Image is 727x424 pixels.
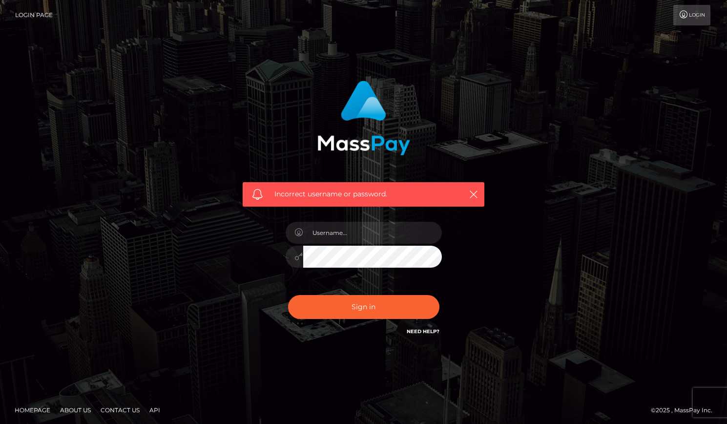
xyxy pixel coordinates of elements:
a: Login [673,5,710,25]
a: Contact Us [97,403,144,418]
span: Incorrect username or password. [274,189,453,199]
div: © 2025 , MassPay Inc. [651,405,720,416]
a: API [145,403,164,418]
input: Username... [303,222,442,244]
button: Sign in [288,295,439,319]
img: MassPay Login [317,81,410,155]
a: Need Help? [407,328,439,335]
a: Homepage [11,403,54,418]
a: Login Page [15,5,53,25]
a: About Us [56,403,95,418]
